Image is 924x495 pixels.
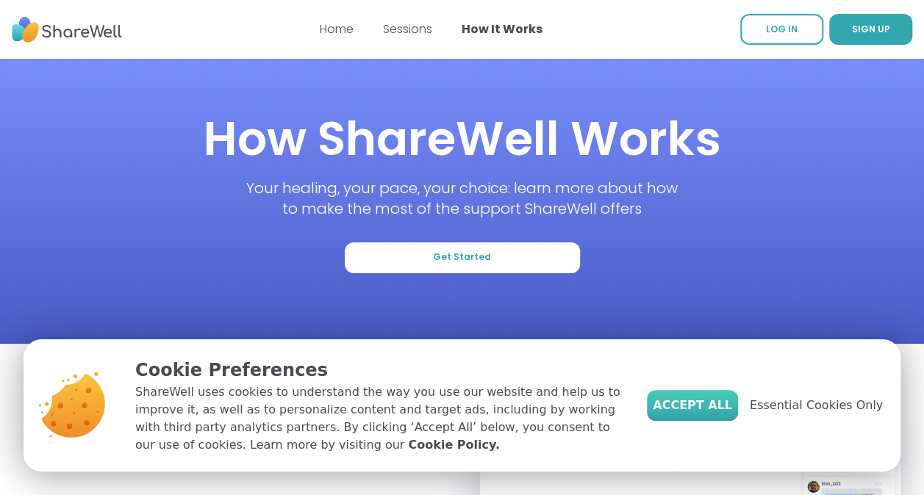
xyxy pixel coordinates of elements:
[829,14,912,45] button: SIGN UP
[740,14,823,45] a: LOG IN
[243,178,681,219] p: Your healing, your pace, your choice: learn more about how to make the most of the support ShareW...
[135,383,623,454] p: ShareWell uses cookies to understand the way you use our website and help us to improve it, as we...
[852,23,890,35] span: SIGN UP
[320,21,354,37] a: Home
[383,21,432,37] a: Sessions
[766,23,798,35] span: LOG IN
[12,10,122,50] img: ShareWell Nav Logo
[204,106,721,172] h1: How ShareWell Works
[408,436,499,454] a: Cookie Policy.
[135,357,623,383] p: Cookie Preferences
[433,251,491,264] span: Get Started
[750,397,883,414] span: Essential Cookies Only
[653,397,732,414] span: Accept All
[647,390,738,421] button: Accept All
[345,242,580,273] button: Get Started
[462,21,542,37] a: How It Works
